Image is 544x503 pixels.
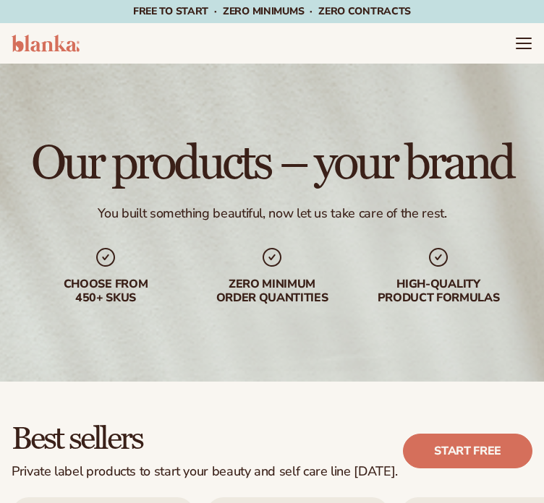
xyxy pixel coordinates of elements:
summary: Menu [515,35,532,52]
div: You built something beautiful, now let us take care of the rest. [98,205,447,222]
div: High-quality product formulas [366,278,511,305]
h2: Best sellers [12,422,398,455]
h1: Our products – your brand [31,140,513,188]
span: Free to start · ZERO minimums · ZERO contracts [133,4,411,18]
div: Choose from 450+ Skus [33,278,178,305]
img: logo [12,35,80,52]
a: Start free [403,434,532,468]
div: Private label products to start your beauty and self care line [DATE]. [12,464,398,480]
div: Zero minimum order quantities [200,278,344,305]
